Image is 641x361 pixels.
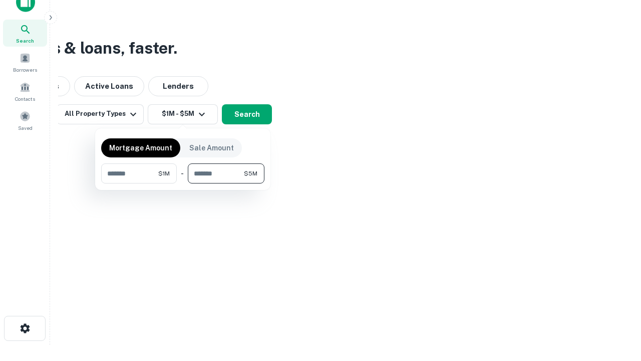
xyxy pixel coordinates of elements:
[109,142,172,153] p: Mortgage Amount
[244,169,257,178] span: $5M
[189,142,234,153] p: Sale Amount
[181,163,184,184] div: -
[591,281,641,329] iframe: Chat Widget
[158,169,170,178] span: $1M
